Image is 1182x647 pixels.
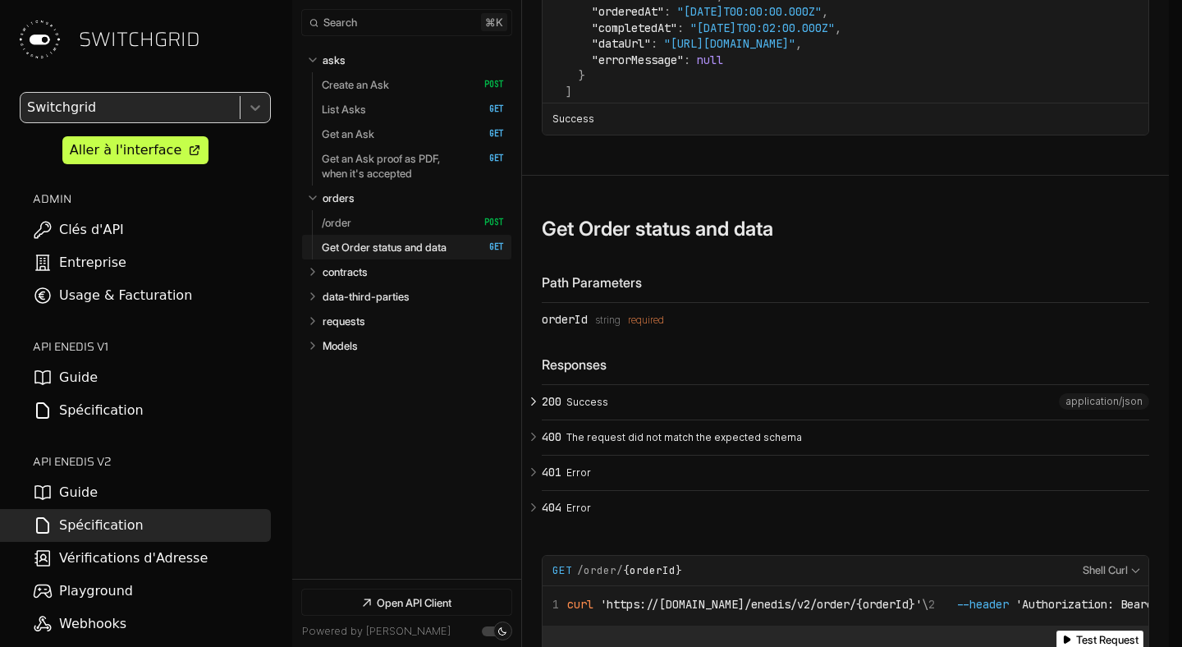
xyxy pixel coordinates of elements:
[592,53,684,67] span: "errorMessage"
[542,466,561,479] span: 401
[664,4,671,19] span: :
[690,21,835,35] span: "[DATE]T00:02:00.000Z"
[822,4,828,19] span: ,
[542,217,773,241] h3: Get Order status and data
[13,13,66,66] img: Switchgrid Logo
[472,217,504,228] span: POST
[322,122,504,146] a: Get an Ask GET
[472,103,504,115] span: GET
[579,68,585,83] span: }
[567,597,593,612] span: curl
[322,215,351,230] p: /order
[595,314,621,326] span: string
[795,36,802,51] span: ,
[552,101,559,116] span: }
[322,102,366,117] p: List Asks
[628,314,664,326] div: required
[566,501,1144,516] p: Error
[292,40,521,579] nav: Table of contents for Api
[677,4,822,19] span: "[DATE]T00:00:00.000Z"
[323,190,355,205] p: orders
[542,313,588,326] div: orderId
[552,563,572,578] span: GET
[322,77,389,92] p: Create an Ask
[664,36,795,51] span: "[URL][DOMAIN_NAME]"
[62,136,208,164] a: Aller à l'interface
[323,284,505,309] a: data-third-parties
[322,146,504,186] a: Get an Ask proof as PDF, when it's accepted GET
[323,53,346,67] p: asks
[322,151,467,181] p: Get an Ask proof as PDF, when it's accepted
[566,395,1144,410] p: Success
[623,563,682,577] em: {orderId}
[323,333,505,358] a: Models
[323,16,357,29] span: Search
[542,385,1149,420] button: 200 Success
[33,338,271,355] h2: API ENEDIS v1
[79,26,200,53] span: SWITCHGRID
[1076,634,1138,646] span: Test Request
[472,241,504,253] span: GET
[542,501,561,514] span: 404
[302,625,451,637] a: Powered by [PERSON_NAME]
[302,590,511,615] a: Open API Client
[323,338,358,353] p: Models
[33,453,271,470] h2: API ENEDIS v2
[322,126,374,141] p: Get an Ask
[566,430,1144,445] p: The request did not match the expected schema
[322,72,504,97] a: Create an Ask POST
[323,314,365,328] p: requests
[322,210,504,235] a: /order POST
[322,235,504,259] a: Get Order status and data GET
[542,395,561,408] span: 200
[323,186,505,210] a: orders
[322,240,447,255] p: Get Order status and data
[600,597,922,612] span: 'https://[DOMAIN_NAME]/enedis/v2/order/{orderId}'
[322,97,504,122] a: List Asks GET
[497,626,507,636] div: Set light mode
[472,153,504,164] span: GET
[323,264,368,279] p: contracts
[542,491,1149,525] button: 404 Error
[323,259,505,284] a: contracts
[542,356,1149,374] div: Responses
[697,53,723,67] span: null
[592,4,664,19] span: "orderedAt"
[577,563,682,578] span: /order/
[592,36,651,51] span: "dataUrl"
[323,48,505,72] a: asks
[592,21,677,35] span: "completedAt"
[566,466,1144,480] p: Error
[542,273,1149,292] div: Path Parameters
[651,36,657,51] span: :
[70,140,181,160] div: Aller à l'interface
[1065,396,1143,407] span: application/json
[323,289,410,304] p: data-third-parties
[542,456,1149,490] button: 401 Error
[566,85,572,99] span: ]
[956,597,1009,612] span: --header
[472,79,504,90] span: POST
[677,21,684,35] span: :
[552,112,594,126] p: Success
[33,190,271,207] h2: ADMIN
[542,430,561,443] span: 400
[552,597,928,612] span: \
[481,13,507,31] kbd: ⌘ k
[835,21,841,35] span: ,
[542,420,1149,455] button: 400 The request did not match the expected schema
[323,309,505,333] a: requests
[684,53,690,67] span: :
[472,128,504,140] span: GET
